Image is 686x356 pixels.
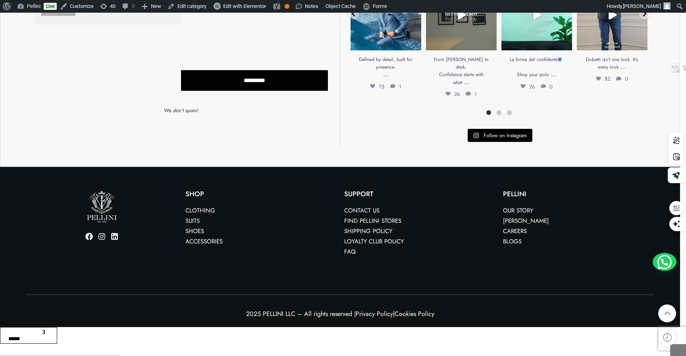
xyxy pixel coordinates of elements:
a: Loyalty Club Policy [344,237,404,246]
a: … [620,62,626,71]
a: Contact us [344,206,380,215]
a: Cookies Policy [395,309,434,318]
a: Clothing [185,206,215,215]
a: Instagram Follow on Instagram [468,129,532,142]
a: Privacy Policy [356,309,393,318]
a: Live [44,3,57,10]
em: We don’t spam! [164,107,198,114]
a: Suits [185,216,200,225]
span: 75 [370,83,384,90]
p: 2025 PELLINI LLC – All rights reserved | | [27,309,654,319]
span: 0 [616,75,628,82]
span: 82 [596,75,610,82]
svg: Instagram [473,132,479,138]
span: 26 [445,90,460,98]
span: 0 [541,83,553,90]
a: Blogs [503,237,522,246]
a: [PERSON_NAME] [503,216,549,225]
a: Shipping Policy [344,227,392,235]
span: Dobetti isn’t one look. It’s every look [586,56,638,71]
p: Shop [185,191,336,197]
div: OK [285,4,289,9]
span: From [PERSON_NAME] to desk. Confidence starts with what [434,56,489,86]
a: Find Pellini Stores [344,216,401,225]
span: [PERSON_NAME] [623,3,661,9]
img: 👕 [558,57,562,61]
span: Edit with Elementor [223,3,266,9]
a: Shoes [185,227,204,235]
a: FAQ [344,247,356,256]
span: La forma del confidente . Shop your polo [510,56,563,78]
a: Our Story [503,206,533,215]
a: … [551,69,557,78]
a: Accessories [185,237,223,246]
span: 1 [466,90,477,98]
a: Careers [503,227,527,235]
iframe: reCAPTCHA [181,4,246,61]
span: 1 [390,83,401,90]
p: PELLINI [503,191,654,197]
a: … [383,69,389,78]
span: Defined by detail, built for presence. [359,56,412,71]
span: 26 [520,83,535,90]
p: SUPPORT [344,191,495,197]
input: Email Address * [35,4,181,25]
span: Follow on Instagram [484,132,527,139]
a: … [464,77,470,86]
